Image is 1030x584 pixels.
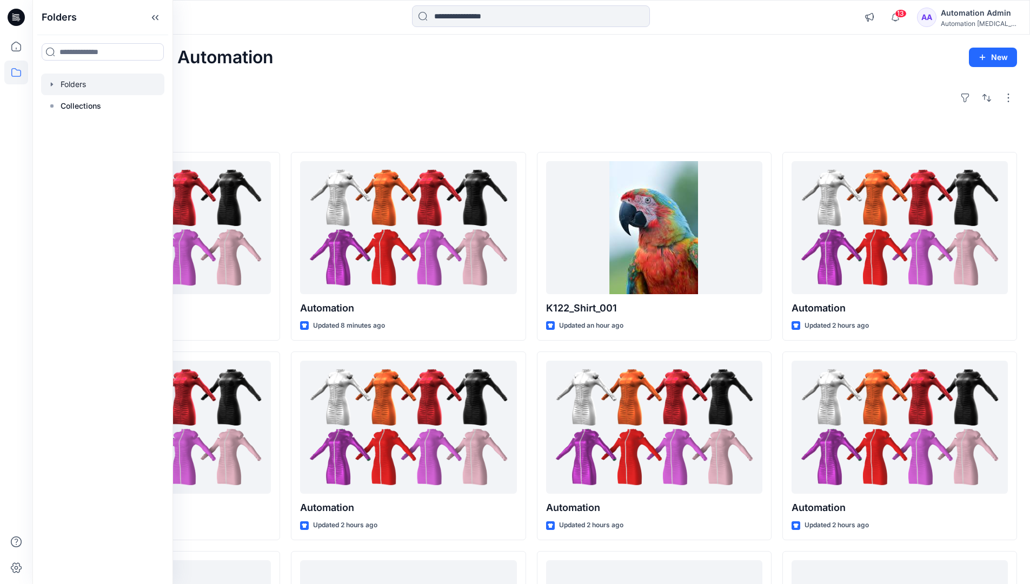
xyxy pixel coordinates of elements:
p: Updated 2 hours ago [313,520,377,531]
div: Automation [MEDICAL_DATA]... [941,19,1016,28]
p: Automation [300,500,516,515]
a: Automation [300,161,516,295]
div: AA [917,8,936,27]
p: Updated an hour ago [559,320,623,331]
h4: Styles [45,128,1017,141]
p: Automation [300,301,516,316]
a: Automation [792,161,1008,295]
p: K122_Shirt_001 [546,301,762,316]
span: 13 [895,9,907,18]
p: Updated 2 hours ago [805,520,869,531]
div: Automation Admin [941,6,1016,19]
p: Updated 8 minutes ago [313,320,385,331]
a: K122_Shirt_001 [546,161,762,295]
p: Automation [546,500,762,515]
a: Automation [546,361,762,494]
p: Updated 2 hours ago [559,520,623,531]
a: Automation [300,361,516,494]
p: Collections [61,99,101,112]
p: Automation [792,500,1008,515]
p: Automation [792,301,1008,316]
button: New [969,48,1017,67]
a: Automation [792,361,1008,494]
p: Updated 2 hours ago [805,320,869,331]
